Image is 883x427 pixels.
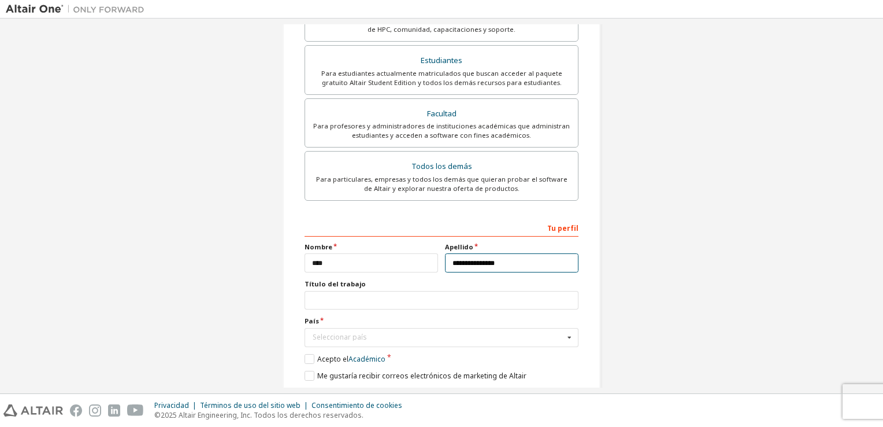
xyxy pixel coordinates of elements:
label: País [305,316,578,326]
label: Acepto el [305,354,385,364]
img: Altair Uno [6,3,150,15]
div: Consentimiento de cookies [311,401,409,410]
img: facebook.svg [70,404,82,417]
label: Me gustaría recibir correos electrónicos de marketing de Altair [305,371,526,381]
div: Estudiantes [312,53,571,69]
div: Términos de uso del sitio web [200,401,311,410]
div: Todos los demás [312,159,571,175]
p: © [154,410,409,420]
img: altair_logo.svg [3,404,63,417]
div: Read and acccept EULA to continue [305,388,578,405]
div: Para particulares, empresas y todos los demás que quieran probar el software de Altair y explorar... [312,175,571,193]
div: Seleccionar país [313,334,564,341]
label: Apellido [445,242,578,252]
label: Nombre [305,242,438,252]
img: youtube.svg [127,404,144,417]
div: Tu perfil [305,218,578,237]
font: 2025 Altair Engineering, Inc. Todos los derechos reservados. [161,410,363,420]
img: instagram.svg [89,404,101,417]
div: Para estudiantes actualmente matriculados que buscan acceder al paquete gratuito Altair Student E... [312,69,571,87]
a: Académico [348,354,385,364]
div: Para profesores y administradores de instituciones académicas que administran estudiantes y acced... [312,122,571,140]
div: Para clientes existentes que buscan acceder a descargas de software, recursos de HPC, comunidad, ... [312,16,571,34]
img: linkedin.svg [108,404,120,417]
div: Privacidad [154,401,200,410]
div: Facultad [312,106,571,122]
label: Título del trabajo [305,279,578,289]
